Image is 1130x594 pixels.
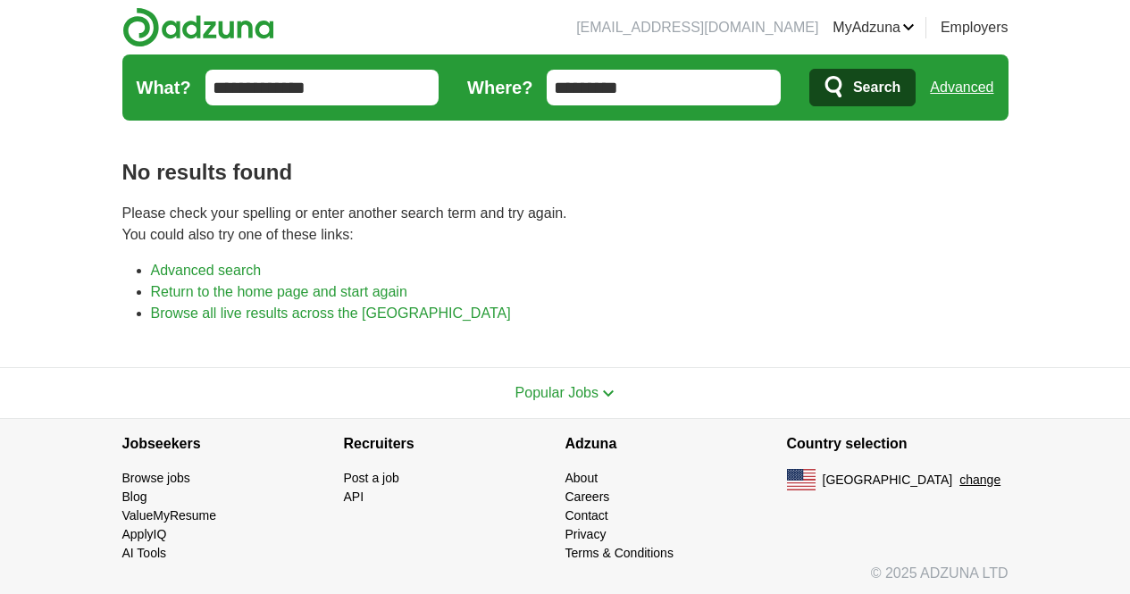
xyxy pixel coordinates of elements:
a: AI Tools [122,546,167,560]
a: API [344,489,364,504]
label: Where? [467,74,532,101]
a: About [565,471,598,485]
p: Please check your spelling or enter another search term and try again. You could also try one of ... [122,203,1009,246]
a: Browse all live results across the [GEOGRAPHIC_DATA] [151,305,511,321]
span: [GEOGRAPHIC_DATA] [823,471,953,489]
img: US flag [787,469,816,490]
label: What? [137,74,191,101]
a: Privacy [565,527,607,541]
a: Advanced search [151,263,262,278]
span: Search [853,70,900,105]
a: Browse jobs [122,471,190,485]
h1: No results found [122,156,1009,188]
a: ValueMyResume [122,508,217,523]
img: toggle icon [602,389,615,397]
span: Popular Jobs [515,385,598,400]
a: MyAdzuna [833,17,915,38]
a: Careers [565,489,610,504]
button: change [959,471,1000,489]
img: Adzuna logo [122,7,274,47]
a: Return to the home page and start again [151,284,407,299]
a: Post a job [344,471,399,485]
a: Advanced [930,70,993,105]
a: ApplyIQ [122,527,167,541]
h4: Country selection [787,419,1009,469]
a: Contact [565,508,608,523]
li: [EMAIL_ADDRESS][DOMAIN_NAME] [576,17,818,38]
button: Search [809,69,916,106]
a: Blog [122,489,147,504]
a: Employers [941,17,1009,38]
a: Terms & Conditions [565,546,674,560]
